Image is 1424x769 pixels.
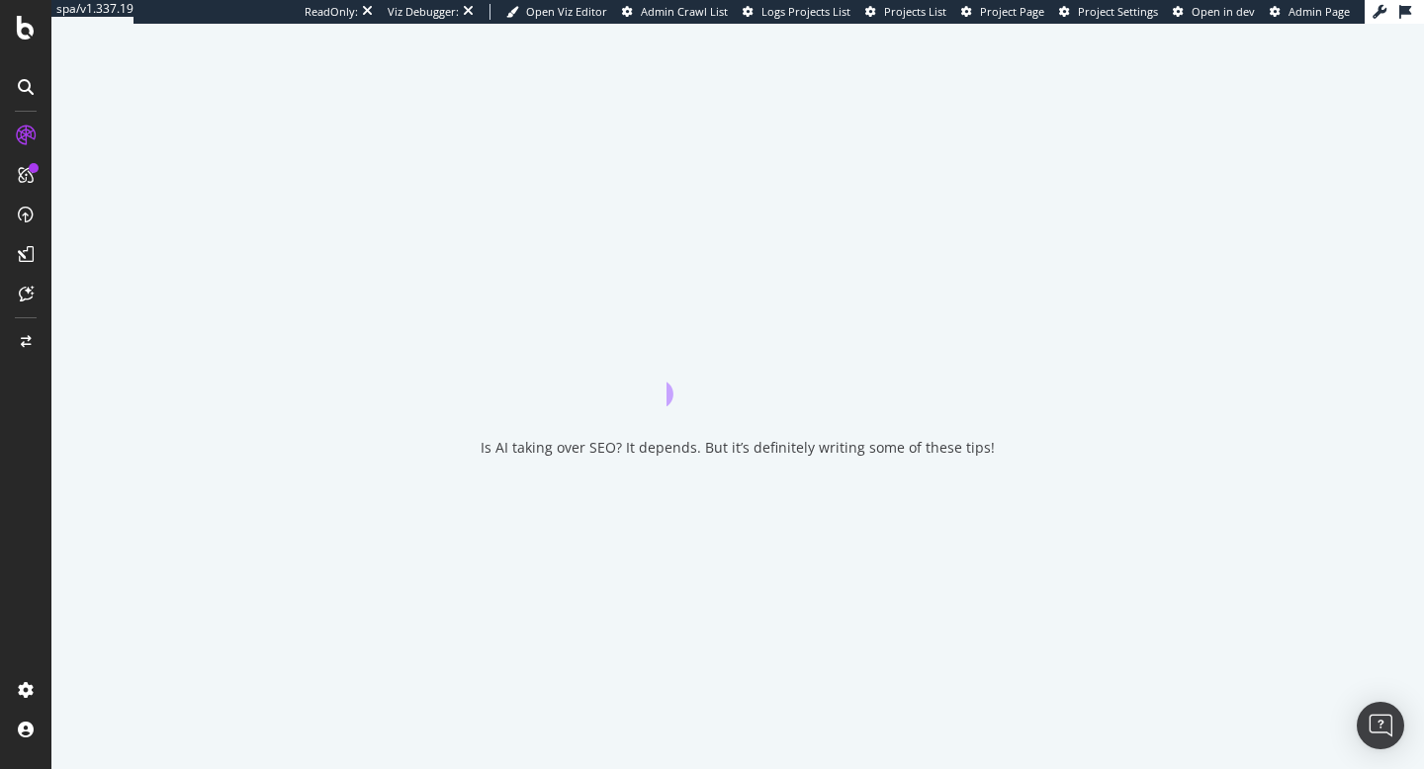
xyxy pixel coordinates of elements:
[481,438,995,458] div: Is AI taking over SEO? It depends. But it’s definitely writing some of these tips!
[622,4,728,20] a: Admin Crawl List
[1059,4,1158,20] a: Project Settings
[961,4,1044,20] a: Project Page
[1289,4,1350,19] span: Admin Page
[1078,4,1158,19] span: Project Settings
[884,4,946,19] span: Projects List
[1173,4,1255,20] a: Open in dev
[667,335,809,406] div: animation
[1192,4,1255,19] span: Open in dev
[305,4,358,20] div: ReadOnly:
[526,4,607,19] span: Open Viz Editor
[506,4,607,20] a: Open Viz Editor
[761,4,850,19] span: Logs Projects List
[743,4,850,20] a: Logs Projects List
[388,4,459,20] div: Viz Debugger:
[865,4,946,20] a: Projects List
[1357,702,1404,749] div: Open Intercom Messenger
[980,4,1044,19] span: Project Page
[1270,4,1350,20] a: Admin Page
[641,4,728,19] span: Admin Crawl List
